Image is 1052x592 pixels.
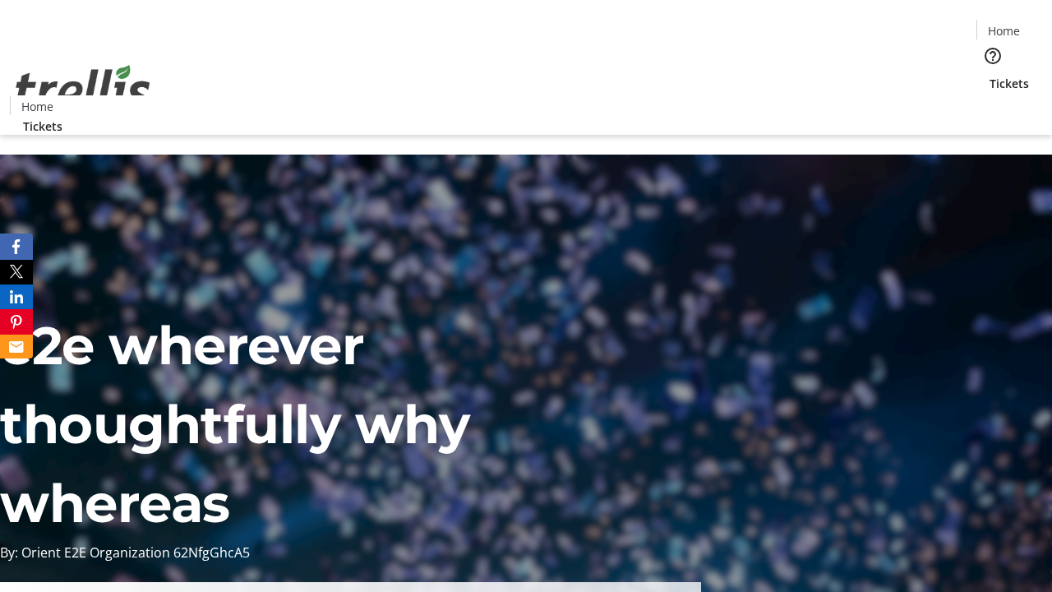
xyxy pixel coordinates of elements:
[976,39,1009,72] button: Help
[21,98,53,115] span: Home
[976,75,1042,92] a: Tickets
[976,92,1009,125] button: Cart
[977,22,1030,39] a: Home
[10,118,76,135] a: Tickets
[23,118,62,135] span: Tickets
[990,75,1029,92] span: Tickets
[988,22,1020,39] span: Home
[10,47,156,129] img: Orient E2E Organization 62NfgGhcA5's Logo
[11,98,63,115] a: Home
